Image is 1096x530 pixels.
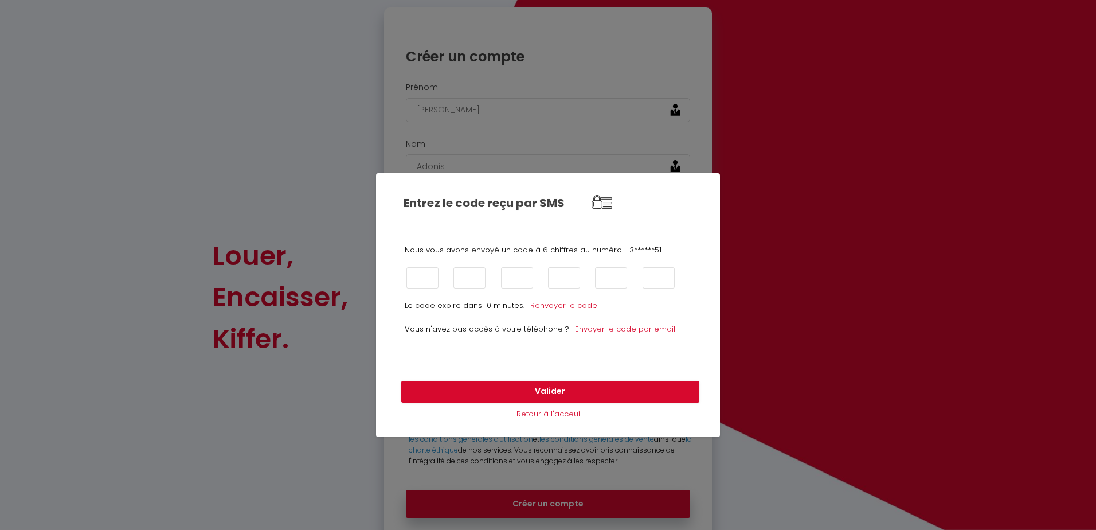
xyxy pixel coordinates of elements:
[530,300,597,311] a: Renvoyer le code
[516,408,582,419] a: Retour à l'acceuil
[405,324,569,346] p: Vous n'avez pas accès à votre téléphone ?
[401,381,699,403] button: Valider
[575,324,675,334] a: Envoyer le code par email
[404,196,581,210] h2: Entrez le code reçu par SMS
[582,182,622,222] img: NO IMAGE
[9,5,44,39] button: Ouvrir le widget de chat LiveChat
[405,244,691,256] p: Nous vous avons envoyé un code à 6 chiffres au numéro +3******51
[405,300,524,311] p: Le code expire dans 10 minutes.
